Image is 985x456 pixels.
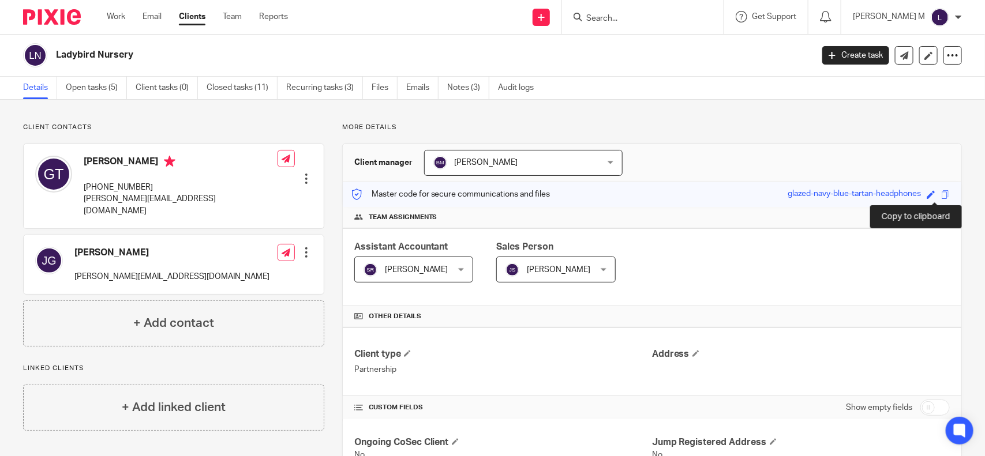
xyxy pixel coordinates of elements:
[223,11,242,22] a: Team
[66,77,127,99] a: Open tasks (5)
[286,77,363,99] a: Recurring tasks (3)
[84,182,278,193] p: [PHONE_NUMBER]
[385,266,448,274] span: [PERSON_NAME]
[652,348,950,360] h4: Address
[259,11,288,22] a: Reports
[136,77,198,99] a: Client tasks (0)
[143,11,162,22] a: Email
[342,123,962,132] p: More details
[23,77,57,99] a: Details
[84,193,278,217] p: [PERSON_NAME][EMAIL_ADDRESS][DOMAIN_NAME]
[354,436,652,449] h4: Ongoing CoSec Client
[354,157,413,168] h3: Client manager
[354,364,652,375] p: Partnership
[74,271,269,282] p: [PERSON_NAME][EMAIL_ADDRESS][DOMAIN_NAME]
[505,263,519,277] img: svg%3E
[406,77,439,99] a: Emails
[498,77,542,99] a: Audit logs
[931,8,949,27] img: svg%3E
[372,77,398,99] a: Files
[369,213,437,222] span: Team assignments
[84,156,278,170] h4: [PERSON_NAME]
[179,11,205,22] a: Clients
[853,11,925,22] p: [PERSON_NAME] M
[23,364,324,373] p: Linked clients
[527,266,590,274] span: [PERSON_NAME]
[23,43,47,67] img: svg%3E
[107,11,125,22] a: Work
[122,398,226,416] h4: + Add linked client
[585,14,689,24] input: Search
[433,156,447,169] img: svg%3E
[455,159,518,167] span: [PERSON_NAME]
[133,314,214,332] h4: + Add contact
[354,348,652,360] h4: Client type
[447,77,489,99] a: Notes (3)
[788,188,921,201] div: glazed-navy-blue-tartan-headphones
[164,156,175,167] i: Primary
[23,9,81,25] img: Pixie
[74,247,269,259] h4: [PERSON_NAME]
[846,402,912,413] label: Show empty fields
[354,242,448,251] span: Assistant Accountant
[369,312,421,321] span: Other details
[496,242,553,251] span: Sales Person
[652,436,950,449] h4: Jump Registered Address
[354,403,652,412] h4: CUSTOM FIELDS
[23,123,324,132] p: Client contacts
[752,13,796,21] span: Get Support
[35,247,63,274] img: svg%3E
[35,156,72,193] img: svg%3E
[56,49,655,61] h2: Ladybird Nursery
[207,77,278,99] a: Closed tasks (11)
[351,189,550,200] p: Master code for secure communications and files
[822,46,889,65] a: Create task
[364,263,377,277] img: svg%3E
